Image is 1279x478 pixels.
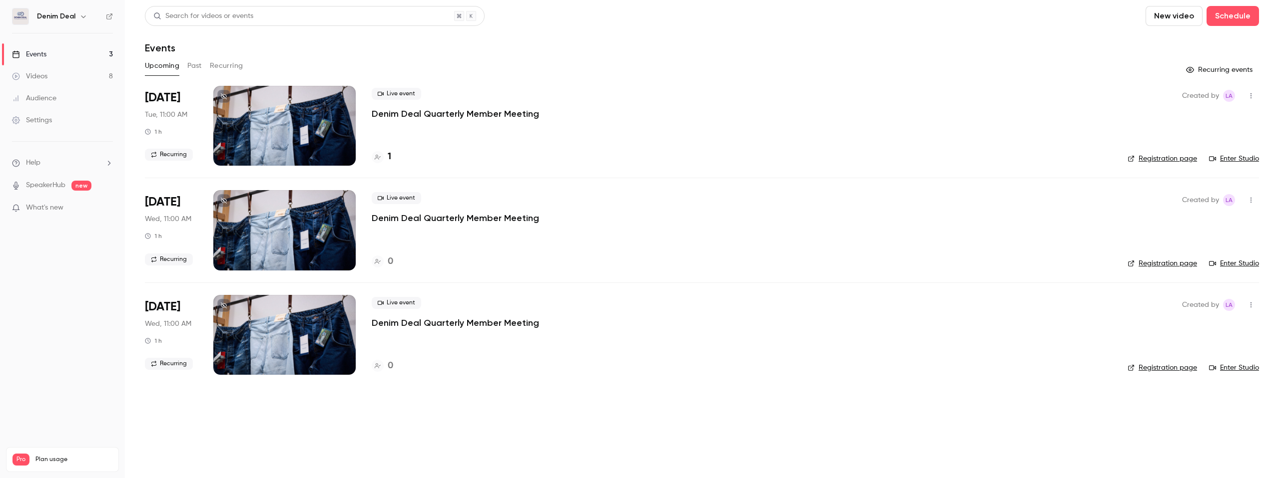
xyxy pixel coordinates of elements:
a: Enter Studio [1209,363,1259,373]
span: Live event [372,297,421,309]
button: Schedule [1207,6,1259,26]
span: Lavinia Aparaschivei [1223,90,1235,102]
h4: 0 [388,255,393,268]
span: new [71,181,91,191]
span: Created by [1182,299,1219,311]
div: 1 h [145,337,162,345]
span: What's new [26,203,63,213]
span: Wed, 11:00 AM [145,214,191,224]
span: Live event [372,192,421,204]
div: Dec 17 Wed, 11:00 AM (Europe/Berlin) [145,190,197,270]
iframe: Noticeable Trigger [101,204,113,213]
span: LA [1226,299,1233,311]
span: Recurring [145,253,193,265]
span: [DATE] [145,299,180,315]
span: LA [1226,90,1233,102]
span: Live event [372,88,421,100]
button: Recurring [210,58,243,74]
span: [DATE] [145,90,180,106]
span: Recurring [145,149,193,161]
a: 1 [372,150,391,164]
a: Enter Studio [1209,258,1259,268]
span: Help [26,158,40,168]
button: Past [187,58,202,74]
li: help-dropdown-opener [12,158,113,168]
span: Created by [1182,194,1219,206]
a: SpeakerHub [26,180,65,191]
button: Upcoming [145,58,179,74]
span: Pro [12,454,29,466]
span: Wed, 11:00 AM [145,319,191,329]
span: Plan usage [35,456,112,464]
div: 1 h [145,232,162,240]
div: Sep 23 Tue, 11:00 AM (Europe/Berlin) [145,86,197,166]
span: LA [1226,194,1233,206]
span: Created by [1182,90,1219,102]
h6: Denim Deal [37,11,75,21]
div: Settings [12,115,52,125]
img: Denim Deal [12,8,28,24]
span: Recurring [145,358,193,370]
button: New video [1146,6,1203,26]
h4: 0 [388,359,393,373]
a: Denim Deal Quarterly Member Meeting [372,212,539,224]
a: Registration page [1128,363,1197,373]
a: Denim Deal Quarterly Member Meeting [372,108,539,120]
button: Recurring events [1182,62,1259,78]
span: Tue, 11:00 AM [145,110,187,120]
a: 0 [372,359,393,373]
a: 0 [372,255,393,268]
div: Mar 11 Wed, 11:00 AM (Europe/Berlin) [145,295,197,375]
a: Denim Deal Quarterly Member Meeting [372,317,539,329]
h4: 1 [388,150,391,164]
div: Search for videos or events [153,11,253,21]
div: Audience [12,93,56,103]
span: [DATE] [145,194,180,210]
div: Events [12,49,46,59]
h1: Events [145,42,175,54]
a: Enter Studio [1209,154,1259,164]
a: Registration page [1128,154,1197,164]
div: 1 h [145,128,162,136]
span: Lavinia Aparaschivei [1223,194,1235,206]
a: Registration page [1128,258,1197,268]
span: Lavinia Aparaschivei [1223,299,1235,311]
div: Videos [12,71,47,81]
